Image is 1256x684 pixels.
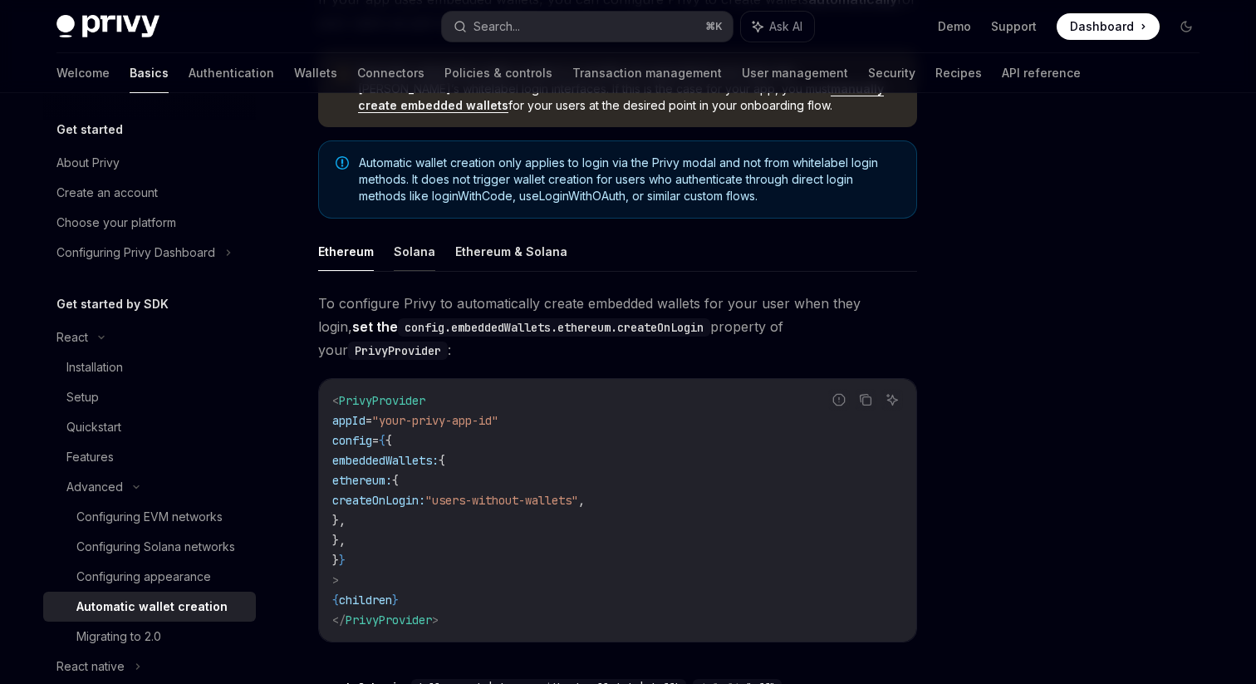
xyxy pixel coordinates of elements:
[56,120,123,140] h5: Get started
[43,148,256,178] a: About Privy
[56,213,176,233] div: Choose your platform
[332,393,339,408] span: <
[348,342,448,360] code: PrivyProvider
[432,613,439,627] span: >
[339,393,425,408] span: PrivyProvider
[56,294,169,314] h5: Get started by SDK
[398,318,710,337] code: config.embeddedWallets.ethereum.createOnLogin
[76,507,223,527] div: Configuring EVM networks
[56,15,159,38] img: dark logo
[332,593,339,608] span: {
[332,453,439,468] span: embeddedWallets:
[318,292,917,362] span: To configure Privy to automatically create embedded wallets for your user when they login, proper...
[66,447,114,467] div: Features
[991,18,1037,35] a: Support
[339,553,346,568] span: }
[43,562,256,592] a: Configuring appearance
[56,243,215,263] div: Configuring Privy Dashboard
[43,208,256,238] a: Choose your platform
[828,389,850,411] button: Report incorrect code
[332,433,372,448] span: config
[332,613,346,627] span: </
[66,417,121,437] div: Quickstart
[56,327,88,347] div: React
[332,553,339,568] span: }
[357,53,424,93] a: Connectors
[769,18,802,35] span: Ask AI
[705,20,723,33] span: ⌘ K
[294,53,337,93] a: Wallets
[444,53,552,93] a: Policies & controls
[578,493,585,508] span: ,
[76,597,228,617] div: Automatic wallet creation
[868,53,915,93] a: Security
[1002,53,1081,93] a: API reference
[43,532,256,562] a: Configuring Solana networks
[43,352,256,382] a: Installation
[346,613,432,627] span: PrivyProvider
[425,493,578,508] span: "users-without-wallets"
[572,53,722,93] a: Transaction management
[56,183,158,203] div: Create an account
[352,318,710,335] strong: set the
[394,232,435,271] button: Solana
[938,18,971,35] a: Demo
[1070,18,1134,35] span: Dashboard
[741,12,814,42] button: Ask AI
[130,53,169,93] a: Basics
[43,442,256,472] a: Features
[336,156,349,170] svg: Note
[76,627,161,647] div: Migrating to 2.0
[66,387,99,407] div: Setup
[385,433,392,448] span: {
[359,155,900,204] span: Automatic wallet creation only applies to login via the Privy modal and not from whitelabel login...
[442,12,733,42] button: Search...⌘K
[43,592,256,622] a: Automatic wallet creation
[742,53,848,93] a: User management
[1057,13,1160,40] a: Dashboard
[473,17,520,37] div: Search...
[855,389,876,411] button: Copy the contents from the code block
[56,153,120,173] div: About Privy
[56,53,110,93] a: Welcome
[43,382,256,412] a: Setup
[332,573,339,588] span: >
[339,593,392,608] span: children
[935,53,982,93] a: Recipes
[332,513,346,528] span: },
[332,533,346,548] span: },
[43,622,256,652] a: Migrating to 2.0
[318,232,374,271] button: Ethereum
[372,433,379,448] span: =
[43,178,256,208] a: Create an account
[379,433,385,448] span: {
[372,413,498,428] span: "your-privy-app-id"
[56,657,125,677] div: React native
[76,537,235,557] div: Configuring Solana networks
[332,413,366,428] span: appId
[366,413,372,428] span: =
[332,473,392,488] span: ethereum:
[439,453,445,468] span: {
[189,53,274,93] a: Authentication
[66,357,123,377] div: Installation
[43,412,256,442] a: Quickstart
[66,477,123,497] div: Advanced
[392,473,399,488] span: {
[455,232,567,271] button: Ethereum & Solana
[332,493,425,508] span: createOnLogin:
[392,593,399,608] span: }
[76,567,211,587] div: Configuring appearance
[1173,13,1200,40] button: Toggle dark mode
[881,389,903,411] button: Ask AI
[43,502,256,532] a: Configuring EVM networks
